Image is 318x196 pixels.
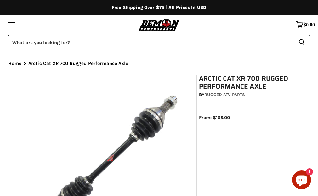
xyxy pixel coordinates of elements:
a: Rugged ATV Parts [204,92,245,97]
inbox-online-store-chat: Shopify online store chat [290,170,313,191]
button: Search [293,35,310,49]
span: $0.00 [304,22,315,28]
input: Search [8,35,293,49]
a: $0.00 [293,18,318,32]
img: Demon Powersports [137,18,181,32]
form: Product [8,35,310,49]
h1: Arctic Cat XR 700 Rugged Performance Axle [199,75,289,90]
span: Arctic Cat XR 700 Rugged Performance Axle [28,61,128,66]
a: Home [8,61,21,66]
span: From: $165.00 [199,115,230,120]
div: by [199,91,289,98]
